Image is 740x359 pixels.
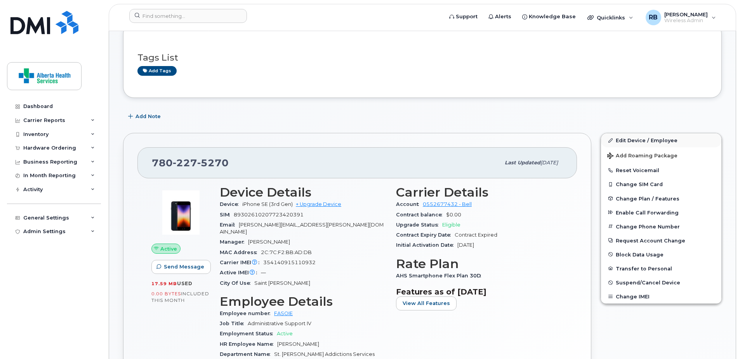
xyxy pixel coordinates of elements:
span: Department Name [220,351,274,357]
span: RB [649,13,658,22]
span: — [261,270,266,275]
div: Ryan Ballesteros [640,10,721,25]
button: Send Message [151,260,211,274]
span: Employee number [220,310,274,316]
span: Device [220,201,242,207]
a: Edit Device / Employee [601,133,721,147]
span: iPhone SE (3rd Gen) [242,201,293,207]
span: Initial Activation Date [396,242,457,248]
span: 17.59 MB [151,281,177,286]
span: Administrative Support IV [248,321,311,326]
button: Enable Call Forwarding [601,206,721,220]
a: + Upgrade Device [296,201,341,207]
button: Change SIM Card [601,177,721,191]
span: SIM [220,212,234,218]
span: Contract Expired [455,232,497,238]
span: 89302610207723420391 [234,212,304,218]
span: Active [277,331,293,336]
span: Quicklinks [597,14,625,21]
span: Alerts [495,13,511,21]
span: Suspend/Cancel Device [616,280,680,286]
span: HR Employee Name [220,341,277,347]
button: Change Plan / Features [601,192,721,206]
span: [PERSON_NAME] [664,11,708,17]
span: Employment Status [220,331,277,336]
span: 5270 [197,157,229,169]
a: Add tags [137,66,177,76]
h3: Rate Plan [396,257,563,271]
span: MAC Address [220,249,261,255]
span: Send Message [164,263,204,270]
h3: Employee Details [220,295,387,308]
button: Suspend/Cancel Device [601,275,721,289]
span: Active IMEI [220,270,261,275]
span: Manager [220,239,248,245]
span: Carrier IMEI [220,260,263,265]
span: [PERSON_NAME][EMAIL_ADDRESS][PERSON_NAME][DOMAIN_NAME] [220,222,384,235]
span: Add Roaming Package [607,153,677,160]
span: Support [456,13,478,21]
span: [DATE] [540,160,558,166]
input: Find something... [129,9,247,23]
span: Active [160,245,177,253]
button: Add Roaming Package [601,147,721,163]
button: View All Features [396,296,457,310]
button: Add Note [123,110,167,124]
span: [PERSON_NAME] [277,341,319,347]
span: Add Note [135,113,161,120]
span: Last updated [505,160,540,166]
a: FASOIE [274,310,293,316]
span: 780 [152,157,229,169]
button: Transfer to Personal [601,261,721,275]
span: Saint [PERSON_NAME] [254,280,310,286]
h3: Tags List [137,53,707,63]
button: Change Phone Number [601,220,721,234]
span: 354140915110932 [263,260,316,265]
h3: Carrier Details [396,185,563,199]
span: Job Title [220,321,248,326]
div: Quicklinks [582,10,639,25]
span: [DATE] [457,242,474,248]
a: Support [444,9,483,24]
span: Account [396,201,423,207]
span: $0.00 [446,212,461,218]
a: 0552677432 - Bell [423,201,472,207]
button: Block Data Usage [601,247,721,261]
span: used [177,281,193,286]
span: 227 [173,157,197,169]
span: 0.00 Bytes [151,291,181,296]
span: Upgrade Status [396,222,442,228]
span: [PERSON_NAME] [248,239,290,245]
span: Knowledge Base [529,13,576,21]
span: City Of Use [220,280,254,286]
span: Eligible [442,222,460,228]
h3: Device Details [220,185,387,199]
span: Wireless Admin [664,17,708,24]
span: St. [PERSON_NAME] Addictions Services [274,351,375,357]
a: Alerts [483,9,517,24]
span: View All Features [403,300,450,307]
button: Request Account Change [601,234,721,247]
a: Knowledge Base [517,9,581,24]
span: Email [220,222,239,228]
h3: Features as of [DATE] [396,287,563,296]
span: Enable Call Forwarding [616,209,679,215]
span: AHS Smartphone Flex Plan 30D [396,273,485,279]
button: Change IMEI [601,289,721,303]
span: Contract balance [396,212,446,218]
span: Change Plan / Features [616,195,679,201]
button: Reset Voicemail [601,163,721,177]
span: 2C:7C:F2:BB:AD:DB [261,249,312,255]
span: Contract Expiry Date [396,232,455,238]
img: image20231002-3703462-1angbar.jpeg [158,189,204,236]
